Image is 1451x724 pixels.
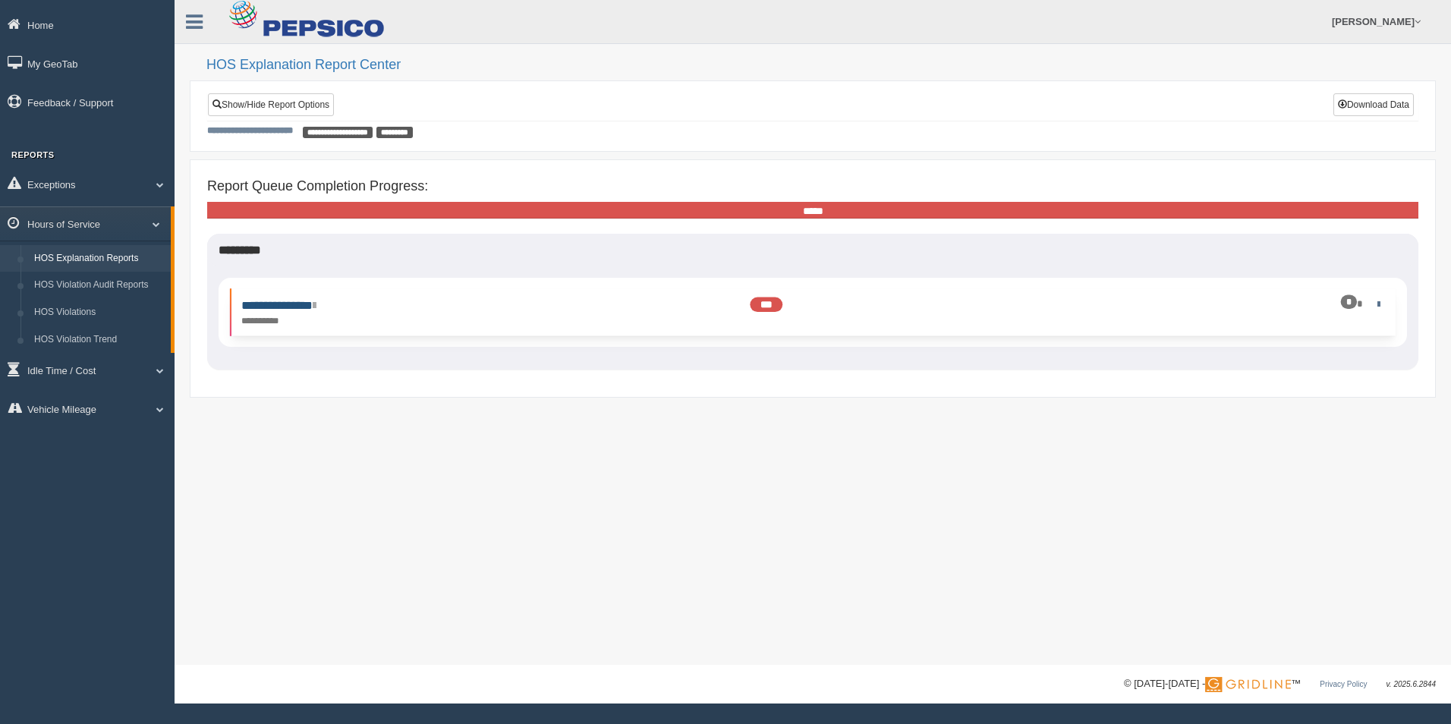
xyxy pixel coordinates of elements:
button: Download Data [1333,93,1414,116]
a: Privacy Policy [1320,680,1367,688]
a: Show/Hide Report Options [208,93,334,116]
a: HOS Violation Audit Reports [27,272,171,299]
img: Gridline [1205,677,1291,692]
a: HOS Violations [27,299,171,326]
div: © [DATE]-[DATE] - ™ [1124,676,1436,692]
a: HOS Explanation Reports [27,245,171,272]
h2: HOS Explanation Report Center [206,58,1436,73]
a: HOS Violation Trend [27,326,171,354]
li: Expand [230,289,1396,336]
h4: Report Queue Completion Progress: [207,179,1418,194]
span: v. 2025.6.2844 [1386,680,1436,688]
